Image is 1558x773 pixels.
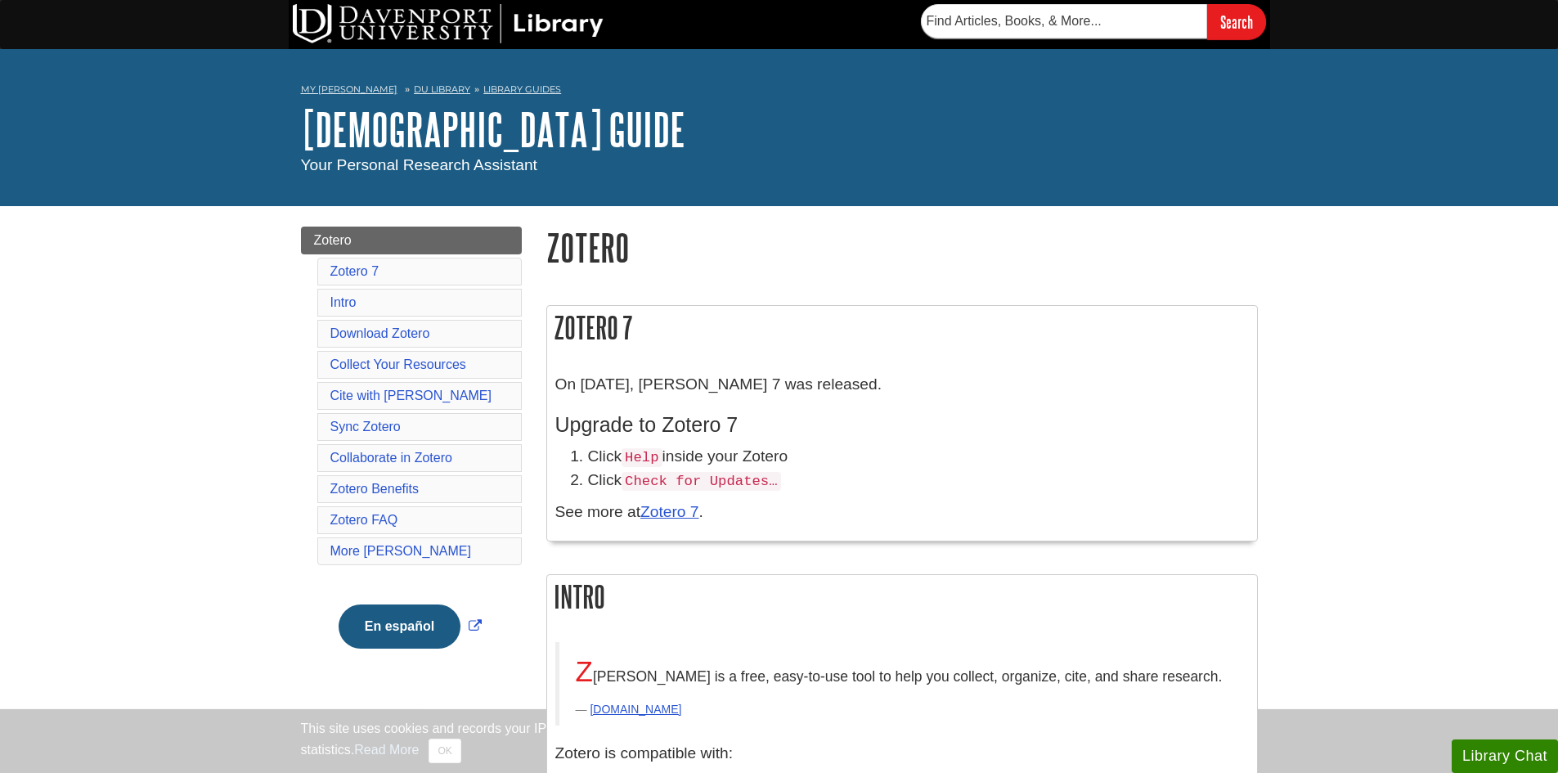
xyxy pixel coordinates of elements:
[330,389,492,402] a: Cite with [PERSON_NAME]
[483,83,561,95] a: Library Guides
[921,4,1207,38] input: Find Articles, Books, & More...
[588,469,1249,492] li: Click
[555,413,1249,437] h3: Upgrade to Zotero 7
[330,420,401,434] a: Sync Zotero
[640,503,698,520] a: Zotero 7
[301,227,522,254] a: Zotero
[330,357,466,371] a: Collect Your Resources
[330,482,420,496] a: Zotero Benefits
[301,156,537,173] span: Your Personal Research Assistant
[576,655,593,687] span: Z
[293,4,604,43] img: DU Library
[555,373,1249,397] p: On [DATE], [PERSON_NAME] 7 was released.
[576,650,1232,694] p: [PERSON_NAME] is a free, easy-to-use tool to help you collect, organize, cite, and share research.
[555,742,1249,766] p: Zotero is compatible with:
[588,445,1249,469] li: Click inside your Zotero
[354,743,419,757] a: Read More
[921,4,1266,39] form: Searches DU Library's articles, books, and more
[1207,4,1266,39] input: Search
[301,79,1258,105] nav: breadcrumb
[547,575,1257,618] h2: Intro
[301,83,397,97] a: My [PERSON_NAME]
[547,306,1257,349] h2: Zotero 7
[330,295,357,309] a: Intro
[330,264,379,278] a: Zotero 7
[546,227,1258,268] h1: Zotero
[330,513,398,527] a: Zotero FAQ
[301,227,522,676] div: Guide Page Menu
[622,472,781,491] code: Check for Updates…
[301,104,685,155] a: [DEMOGRAPHIC_DATA] Guide
[1452,739,1558,773] button: Library Chat
[330,326,430,340] a: Download Zotero
[334,619,486,633] a: Link opens in new window
[622,448,662,467] code: Help
[339,604,460,649] button: En español
[314,233,352,247] span: Zotero
[414,83,470,95] a: DU Library
[555,501,1249,524] p: See more at .
[301,719,1258,763] div: This site uses cookies and records your IP address for usage statistics. Additionally, we use Goo...
[330,451,452,465] a: Collaborate in Zotero
[330,544,471,558] a: More [PERSON_NAME]
[429,739,460,763] button: Close
[590,703,681,716] a: [DOMAIN_NAME]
